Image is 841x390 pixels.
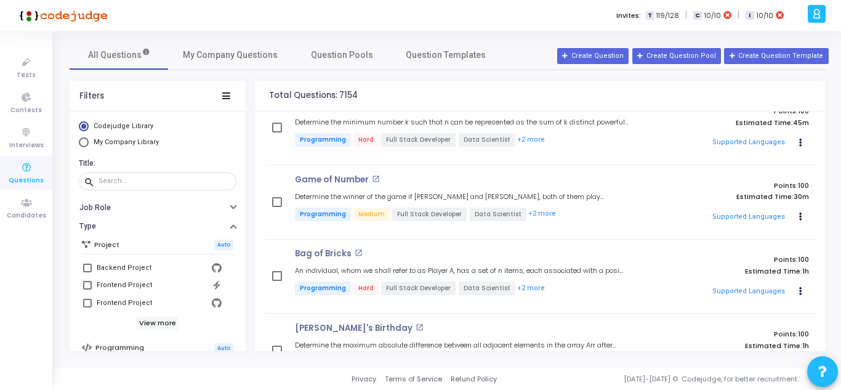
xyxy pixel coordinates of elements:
[646,256,809,264] p: Points:
[95,344,144,352] h6: Programming
[528,208,557,220] button: +2 more
[295,249,352,259] p: Bag of Bricks
[7,211,46,221] span: Candidates
[97,296,152,311] div: Frontend Project
[798,329,809,339] span: 100
[295,175,369,185] p: Game of Number
[757,10,773,21] span: 10/10
[295,118,634,126] h5: Determine the minimum number k such that n can be represented as the sum of k distinct powerful n...
[94,241,119,249] h6: Project
[798,106,809,116] span: 100
[94,138,159,146] span: My Company Library
[802,267,809,275] span: 1h
[798,254,809,264] span: 100
[392,208,467,221] span: Full Stack Developer
[9,176,44,186] span: Questions
[381,133,456,147] span: Full Stack Developer
[311,49,373,62] span: Question Pools
[517,283,545,295] button: +2 more
[295,282,351,295] span: Programming
[708,282,789,301] button: Supported Languages
[352,374,376,384] a: Privacy
[470,208,526,221] span: Data Scientist
[295,323,412,333] p: [PERSON_NAME]'s Birthday
[183,49,278,62] span: My Company Questions
[646,119,809,127] p: Estimated Time:
[459,133,515,147] span: Data Scientist
[269,91,358,100] h4: Total Questions: 7154
[708,208,789,226] button: Supported Languages
[372,175,380,183] mat-icon: open_in_new
[646,193,809,201] p: Estimated Time:
[385,374,442,384] a: Terms of Service
[295,193,634,201] h5: Determine the winner of the game if [PERSON_NAME] and [PERSON_NAME], both of them play optimally.
[497,374,826,384] div: [DATE]-[DATE] © Codejudge, for better recruitment.
[10,105,42,116] span: Contests
[557,48,629,64] button: Create Question
[99,177,231,185] input: Search...
[646,342,809,350] p: Estimated Time:
[88,49,150,62] span: All Questions
[708,134,789,152] button: Supported Languages
[79,121,236,150] mat-radio-group: Select Library
[724,48,828,64] button: Create Question Template
[792,134,810,152] button: Actions
[295,208,351,221] span: Programming
[646,11,654,20] span: T
[70,217,246,236] button: Type
[353,282,379,295] span: Hard
[97,278,152,293] div: Frontend Project
[616,10,641,21] label: Invites:
[459,282,515,295] span: Data Scientist
[794,193,809,201] span: 30m
[792,208,810,225] button: Actions
[79,203,111,213] h6: Job Role
[137,317,179,330] h6: View more
[792,283,810,300] button: Actions
[793,119,809,127] span: 45m
[632,48,721,64] button: Create Question Pool
[406,49,486,62] span: Question Templates
[17,70,36,81] span: Tests
[646,182,809,190] p: Points:
[295,267,623,275] h5: An individual, whom we shall refer to as Player A, has a set of n items, each associated with a p...
[646,107,809,115] p: Points:
[738,9,739,22] span: |
[295,341,634,349] h5: Determine the maximum absolute difference between all adjacent elements in the array Arr after [P...
[802,342,809,350] span: 1h
[381,282,456,295] span: Full Stack Developer
[79,91,104,101] div: Filters
[416,323,424,331] mat-icon: open_in_new
[353,133,379,147] span: Hard
[746,11,754,20] span: I
[9,140,44,151] span: Interviews
[79,159,233,168] h6: Title:
[97,261,151,275] div: Backend Project
[451,374,497,384] a: Refund Policy
[656,10,679,21] span: 119/128
[84,176,99,187] mat-icon: search
[353,208,390,221] span: Medium
[70,198,246,217] button: Job Role
[798,181,809,190] span: 100
[79,222,96,231] h6: Type
[94,122,153,130] span: Codejudge Library
[693,11,701,20] span: C
[704,10,721,21] span: 10/10
[646,267,809,275] p: Estimated Time:
[214,343,233,354] span: Auto
[685,9,687,22] span: |
[646,330,809,338] p: Points:
[517,134,545,146] button: +2 more
[295,133,351,147] span: Programming
[15,3,108,28] img: logo
[214,240,233,250] span: Auto
[355,249,363,257] mat-icon: open_in_new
